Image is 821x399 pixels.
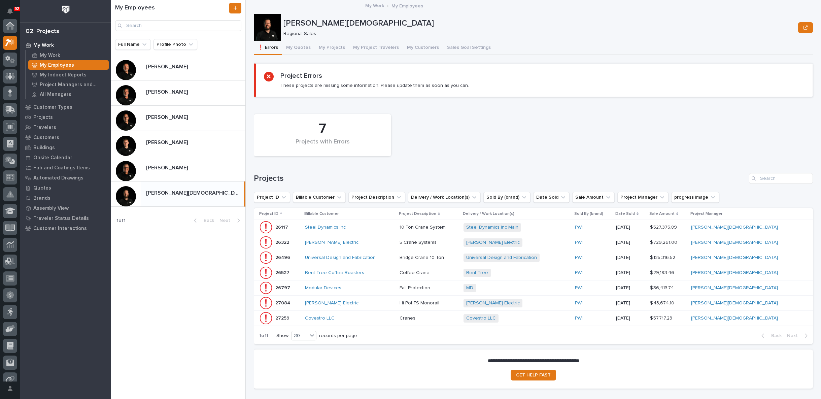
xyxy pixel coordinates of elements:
span: GET HELP FAST [516,373,551,377]
p: Cranes [400,314,417,321]
p: $ 729,261.00 [650,238,679,245]
p: Automated Drawings [33,175,83,181]
p: Onsite Calendar [33,155,72,161]
button: Back [756,333,784,339]
p: [PERSON_NAME][DEMOGRAPHIC_DATA] [146,189,242,196]
p: [DATE] [616,315,645,321]
p: 27084 [275,299,292,306]
button: Project ID [254,192,290,203]
a: PWI [575,285,583,291]
span: Next [219,218,234,224]
p: [DATE] [616,300,645,306]
button: Next [217,218,245,224]
a: [PERSON_NAME] Electric [466,240,520,245]
p: 27259 [275,314,291,321]
img: Workspace Logo [60,3,72,16]
a: Customers [20,132,111,142]
p: $ 36,413.74 [650,284,675,291]
button: progress image [671,192,719,203]
a: [PERSON_NAME][DEMOGRAPHIC_DATA] [691,225,778,230]
button: Date Sold [533,192,570,203]
button: Project Manager [617,192,669,203]
button: Sale Amount [572,192,615,203]
span: Next [787,333,802,339]
a: PWI [575,270,583,276]
div: Notifications92 [8,8,17,19]
p: [DATE] [616,240,645,245]
p: My Employees [391,2,423,9]
a: GET HELP FAST [511,370,556,380]
p: 26322 [275,238,290,245]
h1: Projects [254,174,746,184]
button: Sold By (brand) [483,192,531,203]
a: Fab and Coatings Items [20,163,111,173]
p: Billable Customer [304,210,339,218]
h2: Project Errors [280,72,322,80]
button: Profile Photo [153,39,197,50]
p: Date Sold [615,210,635,218]
a: [PERSON_NAME][DEMOGRAPHIC_DATA][PERSON_NAME][DEMOGRAPHIC_DATA] [111,181,245,207]
p: 92 [15,6,19,11]
a: My Indirect Reports [26,70,111,79]
p: 1 of 1 [254,328,274,344]
span: Back [200,218,214,224]
a: My Work [20,40,111,50]
a: [PERSON_NAME][DEMOGRAPHIC_DATA] [691,240,778,245]
p: $ 29,193.46 [650,269,676,276]
a: Covestro LLC [305,315,335,321]
a: Customer Interactions [20,223,111,233]
a: Project Managers and Engineers [26,80,111,89]
p: Fab and Coatings Items [33,165,90,171]
p: 26496 [275,254,292,261]
p: 1 of 1 [111,212,131,229]
button: Notifications [3,4,17,18]
a: Brands [20,193,111,203]
a: [PERSON_NAME][DEMOGRAPHIC_DATA] [691,255,778,261]
a: Modular Devices [305,285,341,291]
p: All Managers [40,92,71,98]
a: Traveler Status Details [20,213,111,223]
a: My Work [365,1,384,9]
a: [PERSON_NAME][PERSON_NAME] [111,80,245,106]
p: Buildings [33,145,55,151]
p: Show [276,333,288,339]
p: Fall Protection [400,284,432,291]
p: [PERSON_NAME] [146,113,189,121]
a: Steel Dynamics Inc Main [466,225,518,230]
a: PWI [575,300,583,306]
p: [PERSON_NAME] [146,163,189,171]
button: My Customers [403,41,443,55]
p: [PERSON_NAME] [146,88,189,95]
div: Search [749,173,813,184]
div: 02. Projects [26,28,59,35]
a: My Work [26,51,111,60]
p: [PERSON_NAME][DEMOGRAPHIC_DATA] [283,19,795,28]
p: My Work [33,42,54,48]
p: Traveler Status Details [33,215,89,222]
button: My Projects [315,41,349,55]
a: [PERSON_NAME][DEMOGRAPHIC_DATA] [691,285,778,291]
button: My Project Travelers [349,41,403,55]
a: PWI [575,315,583,321]
a: Steel Dynamics Inc [305,225,346,230]
a: Projects [20,112,111,122]
p: My Indirect Reports [40,72,87,78]
tr: 2708427084 [PERSON_NAME] Electric Hi Pot FS MonorailHi Pot FS Monorail [PERSON_NAME] Electric PWI... [254,296,813,311]
button: Next [784,333,813,339]
div: 30 [292,332,308,339]
a: [PERSON_NAME][DEMOGRAPHIC_DATA] [691,315,778,321]
p: My Work [40,53,60,59]
p: Project Managers and Engineers [40,82,106,88]
p: Sale Amount [649,210,675,218]
a: Customer Types [20,102,111,112]
p: These projects are missing some information. Please update them as soon as you can. [280,82,469,89]
tr: 2679726797 Modular Devices Fall ProtectionFall Protection MD PWI [DATE]$ 36,413.74$ 36,413.74 [PE... [254,280,813,296]
p: Delivery / Work Location(s) [463,210,514,218]
a: Universal Design and Fabrication [305,255,376,261]
a: PWI [575,255,583,261]
button: Delivery / Work Location(s) [408,192,481,203]
a: Travelers [20,122,111,132]
p: Project Manager [690,210,722,218]
input: Search [115,20,241,31]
